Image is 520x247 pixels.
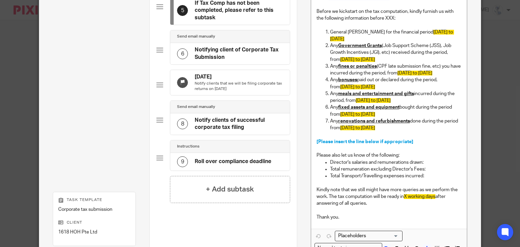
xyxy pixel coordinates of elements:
[336,232,398,240] input: Search for option
[195,73,283,81] h4: [DATE]
[330,29,461,43] p: General [PERSON_NAME] for the financial period
[330,63,461,77] p: Any (CPF late submission fine, etc) you have incurred during the period, from
[340,57,375,62] span: [DATE] to [DATE]
[177,144,199,149] h4: Instructions
[195,117,283,131] h4: Notify clients of successful corporate tax filing
[340,112,375,117] span: [DATE] to [DATE]
[338,105,399,110] u: fixed assets and equipment
[58,197,130,203] p: Task template
[206,184,254,195] h4: + Add subtask
[330,166,461,173] p: Total remuneration excluding Director's Fees:
[317,152,461,159] p: Please also let us know of the following:
[330,173,461,179] p: Total Transport/Travelling expenses incurred:
[177,34,215,39] h4: Send email manually
[317,139,413,144] span: [Please insert the line below if appropriate]
[177,104,215,110] h4: Send email manually
[195,158,271,165] h4: Roll over compliance deadline
[58,220,130,225] p: Client
[356,98,391,103] span: [DATE] to [DATE]
[330,76,461,90] p: Any paid out or declared during the period, from
[177,48,188,59] div: 6
[330,42,461,63] p: Any (Job Support Scheme (JSS), Job Growth Incentives (JGI), etc) received during the period, from
[338,64,377,69] u: fines or penalties
[330,159,461,166] p: Director's salaries and remunerations drawn:
[338,43,382,48] u: Government Grants
[335,231,403,241] div: Search for option
[330,30,454,41] span: [DATE] to [DATE]
[330,118,461,132] p: Any done during the period from
[338,119,410,123] u: renovations and refurbishments
[340,85,375,89] span: [DATE] to [DATE]
[195,46,283,61] h4: Notifying client of Corporate Tax Submission
[404,194,435,199] span: X working days
[177,156,188,167] div: 9
[330,104,461,118] p: Any bought during the period from
[335,231,403,241] div: Placeholders
[397,71,432,75] span: [DATE] to [DATE]
[58,229,130,235] p: 1618 HOH Pte Ltd
[58,206,130,213] p: Corporate tax submission
[195,81,283,92] p: Notify clients that we will be filing corporate tax returns on [DATE]
[317,186,461,207] p: Kindly note that we still might have more queries as we perform the work. The tax computation wil...
[338,91,414,96] u: meals and entertainment and gifts
[177,5,188,16] div: 5
[338,77,357,82] u: bonuses
[317,214,461,221] p: Thank you.
[340,126,375,130] span: [DATE] to [DATE]
[317,8,461,22] p: Before we kickstart on the tax computation, kindly furnish us with the following information befo...
[330,90,461,104] p: Any incurred during the period, from
[177,118,188,129] div: 8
